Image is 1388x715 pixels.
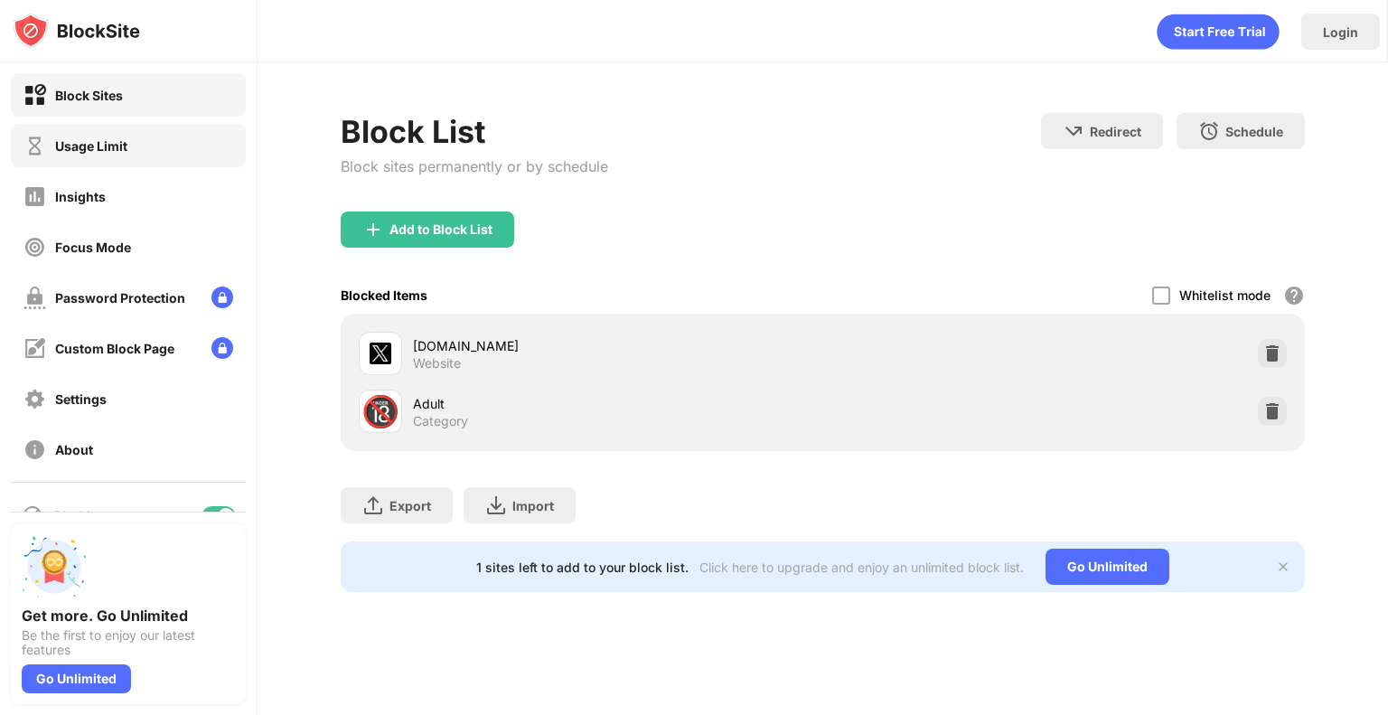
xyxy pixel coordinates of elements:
[22,607,235,625] div: Get more. Go Unlimited
[413,355,461,372] div: Website
[22,664,131,693] div: Go Unlimited
[55,391,107,407] div: Settings
[211,287,233,308] img: lock-menu.svg
[1157,14,1280,50] div: animation
[413,413,468,429] div: Category
[341,287,427,303] div: Blocked Items
[55,341,174,356] div: Custom Block Page
[361,393,399,430] div: 🔞
[1225,124,1283,139] div: Schedule
[413,394,822,413] div: Adult
[1276,560,1290,574] img: x-button.svg
[211,337,233,359] img: lock-menu.svg
[23,135,46,157] img: time-usage-off.svg
[23,236,46,259] img: focus-off.svg
[476,560,689,575] div: 1 sites left to add to your block list.
[23,84,46,107] img: block-on.svg
[55,189,106,204] div: Insights
[55,88,123,103] div: Block Sites
[22,628,235,657] div: Be the first to enjoy our latest features
[341,157,608,175] div: Block sites permanently or by schedule
[23,337,46,360] img: customize-block-page-off.svg
[22,534,87,599] img: push-unlimited.svg
[55,442,93,457] div: About
[55,240,131,255] div: Focus Mode
[55,290,185,306] div: Password Protection
[512,498,554,513] div: Import
[389,222,492,237] div: Add to Block List
[370,343,391,364] img: favicons
[13,13,140,49] img: logo-blocksite.svg
[55,138,127,154] div: Usage Limit
[22,504,43,526] img: blocking-icon.svg
[341,113,608,150] div: Block List
[1179,287,1271,303] div: Whitelist mode
[23,438,46,461] img: about-off.svg
[1090,124,1141,139] div: Redirect
[23,185,46,208] img: insights-off.svg
[1323,24,1358,40] div: Login
[699,560,1024,575] div: Click here to upgrade and enjoy an unlimited block list.
[413,336,822,355] div: [DOMAIN_NAME]
[23,287,46,309] img: password-protection-off.svg
[23,388,46,410] img: settings-off.svg
[54,508,105,523] div: Blocking
[1046,549,1169,585] div: Go Unlimited
[389,498,431,513] div: Export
